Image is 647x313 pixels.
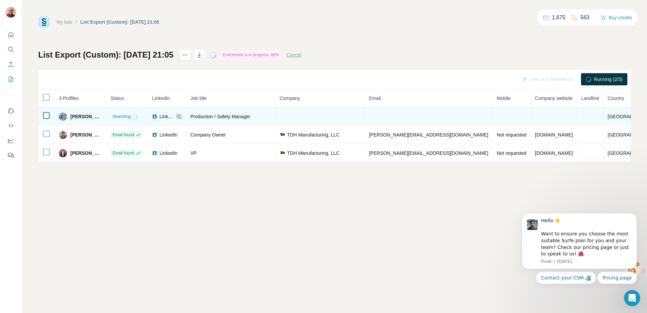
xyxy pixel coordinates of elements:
span: [DOMAIN_NAME] [535,150,573,156]
span: LinkedIn [159,113,174,120]
img: LinkedIn logo [152,114,157,119]
span: Email found [112,132,134,138]
iframe: Intercom live chat [624,290,640,306]
img: LinkedIn logo [152,132,157,138]
span: Email found [112,150,134,156]
span: Company [280,96,300,101]
span: Landline [581,96,599,101]
img: Surfe Logo [38,16,50,28]
span: Not requested [497,150,527,156]
img: company-logo [280,150,285,156]
span: LinkedIn [152,96,170,101]
span: Status [110,96,124,101]
span: [PERSON_NAME][EMAIL_ADDRESS][DOMAIN_NAME] [369,150,488,156]
iframe: Intercom notifications message [512,207,647,288]
span: Not requested [497,132,527,138]
button: Cancel [287,51,302,58]
button: Use Surfe on LinkedIn [5,105,16,117]
button: Use Surfe API [5,120,16,132]
span: [PERSON_NAME] [70,113,102,120]
span: Company website [535,96,573,101]
h1: List Export (Custom): [DATE] 21:05 [38,49,174,60]
li: / [76,19,77,25]
div: List Export (Custom): [DATE] 21:05 [81,19,159,25]
button: Quick start [5,28,16,41]
button: actions [180,49,191,60]
button: My lists [5,73,16,85]
p: 563 [580,14,589,22]
p: 1,675 [552,14,565,22]
button: Feedback [5,149,16,162]
span: Running (2/3) [594,76,623,83]
span: Mobile [497,96,511,101]
span: [DOMAIN_NAME] [535,132,573,138]
span: Job title [190,96,206,101]
span: 3 Profiles [59,96,79,101]
span: Company Owner [190,132,226,138]
img: Avatar [5,7,16,18]
span: Email [369,96,381,101]
div: Enrichment is in progress: 66% [221,51,281,59]
span: TDH Manufacturing, LLC [287,131,339,138]
img: Avatar [59,131,67,139]
button: Enrich CSV [5,58,16,70]
span: VP [190,150,197,156]
button: Dashboard [5,134,16,147]
button: Search [5,43,16,56]
span: [PERSON_NAME] [70,131,102,138]
span: TDH Manufacturing, LLC [287,150,339,156]
a: My lists [57,19,72,25]
span: Searching [112,113,131,120]
span: Country [608,96,624,101]
button: Buy credits [601,13,632,22]
span: [PERSON_NAME] [70,150,102,156]
img: company-logo [280,132,285,138]
span: LinkedIn [159,150,177,156]
img: Avatar [59,149,67,157]
span: Production / Safety Manager [190,114,250,119]
span: [PERSON_NAME][EMAIL_ADDRESS][DOMAIN_NAME] [369,132,488,138]
span: LinkedIn [159,131,177,138]
img: LinkedIn logo [152,150,157,156]
img: Avatar [59,112,67,121]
